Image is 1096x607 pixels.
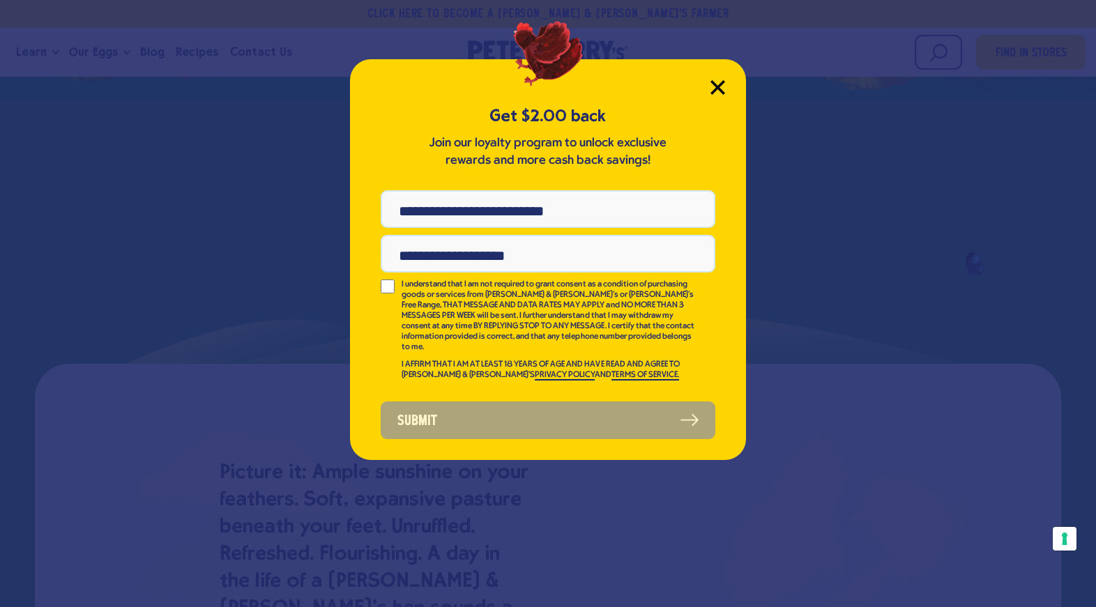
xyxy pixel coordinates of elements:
button: Your consent preferences for tracking technologies [1053,527,1076,551]
input: I understand that I am not required to grant consent as a condition of purchasing goods or servic... [381,279,395,293]
button: Submit [381,401,715,439]
p: I understand that I am not required to grant consent as a condition of purchasing goods or servic... [402,279,696,353]
h5: Get $2.00 back [381,105,715,128]
p: Join our loyalty program to unlock exclusive rewards and more cash back savings! [426,135,670,169]
button: Close Modal [710,80,725,95]
a: TERMS OF SERVICE. [611,371,678,381]
p: I AFFIRM THAT I AM AT LEAST 18 YEARS OF AGE AND HAVE READ AND AGREE TO [PERSON_NAME] & [PERSON_NA... [402,360,696,381]
a: PRIVACY POLICY [535,371,595,381]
